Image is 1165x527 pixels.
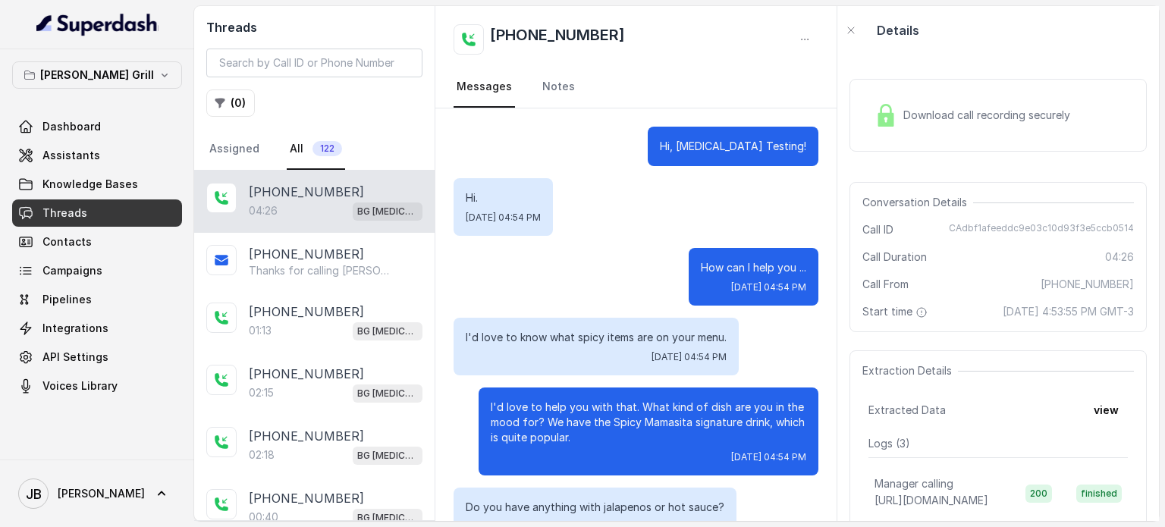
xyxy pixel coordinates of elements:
span: Extraction Details [862,363,958,378]
p: I'd love to know what spicy items are on your menu. [466,330,727,345]
p: 01:13 [249,323,272,338]
span: Conversation Details [862,195,973,210]
span: Pipelines [42,292,92,307]
p: Logs ( 3 ) [868,436,1128,451]
p: BG [MEDICAL_DATA] [357,324,418,339]
img: light.svg [36,12,159,36]
p: 00:40 [249,510,278,525]
p: [PERSON_NAME] Grill [40,66,154,84]
nav: Tabs [206,129,422,170]
p: BG [MEDICAL_DATA] [357,386,418,401]
span: finished [1076,485,1122,503]
span: Threads [42,205,87,221]
input: Search by Call ID or Phone Number [206,49,422,77]
span: [DATE] 4:53:55 PM GMT-3 [1003,304,1134,319]
span: CAdbf1afeeddc9e03c10d93f3e5ccb0514 [949,222,1134,237]
text: JB [26,486,42,502]
h2: [PHONE_NUMBER] [490,24,625,55]
span: [DATE] 04:54 PM [652,351,727,363]
p: Hi, [MEDICAL_DATA] Testing! [660,139,806,154]
p: Details [877,21,919,39]
p: [PHONE_NUMBER] [249,183,364,201]
p: 02:18 [249,447,275,463]
span: [URL][DOMAIN_NAME] [875,494,988,507]
a: Assigned [206,129,262,170]
p: [PHONE_NUMBER] [249,489,364,507]
p: 02:15 [249,385,274,400]
a: [PERSON_NAME] [12,472,182,515]
span: Campaigns [42,263,102,278]
span: Start time [862,304,931,319]
span: [PHONE_NUMBER] [1041,277,1134,292]
a: Dashboard [12,113,182,140]
p: [PHONE_NUMBER] [249,303,364,321]
p: Thanks for calling [PERSON_NAME] Grill [GEOGRAPHIC_DATA] Check out our menu: [URL][DOMAIN_NAME] C... [249,263,394,278]
p: I'd love to help you with that. What kind of dish are you in the mood for? We have the Spicy Mama... [491,400,806,445]
span: Dashboard [42,119,101,134]
p: Manager calling [875,476,953,491]
span: API Settings [42,350,108,365]
a: All122 [287,129,345,170]
span: [DATE] 04:54 PM [731,451,806,463]
span: [DATE] 04:54 PM [731,281,806,293]
span: 04:26 [1105,249,1134,265]
span: Voices Library [42,378,118,394]
span: 200 [1025,485,1052,503]
a: Messages [454,67,515,108]
p: [PHONE_NUMBER] [249,365,364,383]
span: [DATE] 04:54 PM [466,212,541,224]
a: Knowledge Bases [12,171,182,198]
button: view [1085,397,1128,424]
a: Contacts [12,228,182,256]
span: Contacts [42,234,92,249]
a: Pipelines [12,286,182,313]
span: Assistants [42,148,100,163]
a: API Settings [12,343,182,371]
a: Campaigns [12,257,182,284]
span: Call Duration [862,249,927,265]
span: Call From [862,277,909,292]
span: Call ID [862,222,893,237]
p: [PHONE_NUMBER] [249,427,364,445]
span: [PERSON_NAME] [58,486,145,501]
span: Download call recording securely [903,108,1076,123]
p: [PHONE_NUMBER] [249,245,364,263]
img: Lock Icon [875,104,897,127]
span: 122 [312,141,342,156]
nav: Tabs [454,67,818,108]
a: Integrations [12,315,182,342]
p: BG [MEDICAL_DATA] [357,204,418,219]
p: How can I help you ... [701,260,806,275]
p: BG [MEDICAL_DATA] [357,448,418,463]
span: Extracted Data [868,403,946,418]
a: Assistants [12,142,182,169]
span: Integrations [42,321,108,336]
p: Do you have anything with jalapenos or hot sauce? [466,500,724,515]
a: Notes [539,67,578,108]
span: Knowledge Bases [42,177,138,192]
p: Hi. [466,190,541,205]
a: Voices Library [12,372,182,400]
p: 04:26 [249,203,278,218]
a: Threads [12,199,182,227]
button: [PERSON_NAME] Grill [12,61,182,89]
p: BG [MEDICAL_DATA] [357,510,418,525]
button: (0) [206,89,255,117]
h2: Threads [206,18,422,36]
